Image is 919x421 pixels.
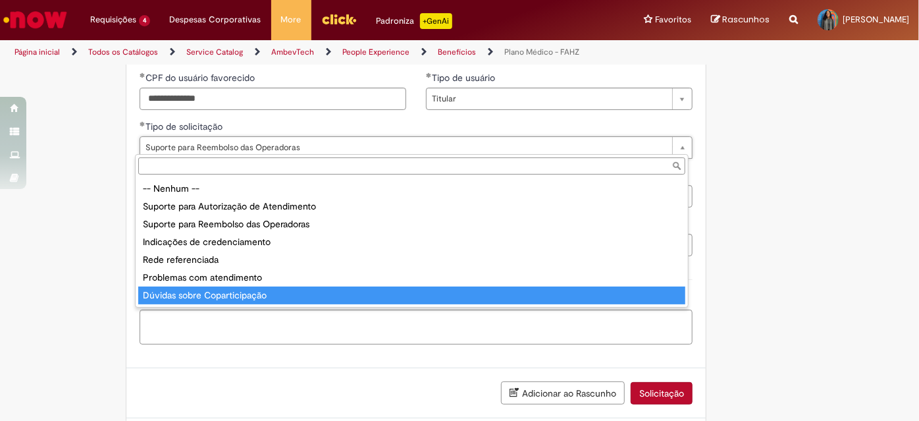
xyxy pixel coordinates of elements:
ul: Tipo de solicitação [136,177,688,307]
div: Rede referenciada [138,251,685,269]
div: Indicações de credenciamento [138,233,685,251]
div: -- Nenhum -- [138,180,685,198]
div: Suporte para Reembolso das Operadoras [138,215,685,233]
div: Problemas com atendimento [138,269,685,287]
div: Dúvidas sobre Coparticipação [138,287,685,304]
div: Suporte para Autorização de Atendimento [138,198,685,215]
